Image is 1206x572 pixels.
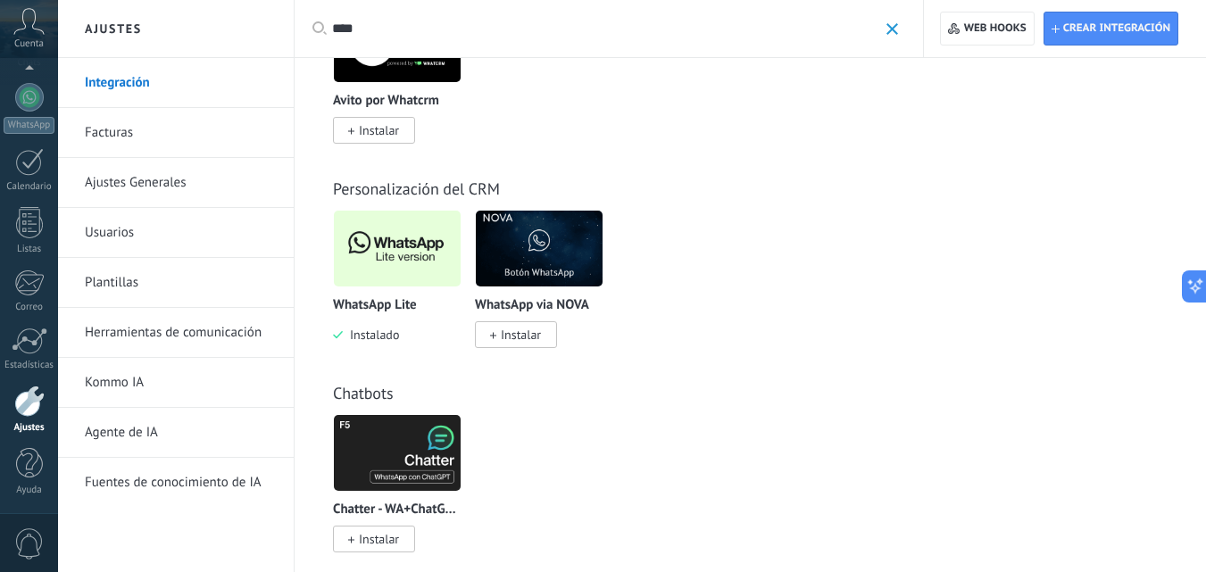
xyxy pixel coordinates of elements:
[4,117,54,134] div: WhatsApp
[58,58,294,108] li: Integración
[4,360,55,371] div: Estadísticas
[475,298,589,313] p: WhatsApp via NOVA
[85,358,276,408] a: Kommo IA
[58,158,294,208] li: Ajustes Generales
[359,531,399,547] span: Instalar
[1063,21,1170,36] span: Crear integración
[333,298,417,313] p: WhatsApp Lite
[85,58,276,108] a: Integración
[501,327,541,343] span: Instalar
[334,410,461,496] img: logo_main.jpg
[58,408,294,458] li: Agente de IA
[85,458,276,508] a: Fuentes de conocimiento de IA
[333,178,500,199] a: Personalización del CRM
[85,258,276,308] a: Plantillas
[333,383,393,403] a: Chatbots
[4,181,55,193] div: Calendario
[58,108,294,158] li: Facturas
[58,258,294,308] li: Plantillas
[58,458,294,507] li: Fuentes de conocimiento de IA
[334,205,461,292] img: logo_main.png
[85,308,276,358] a: Herramientas de comunicación
[4,485,55,496] div: Ayuda
[85,158,276,208] a: Ajustes Generales
[1044,12,1178,46] button: Crear integración
[333,210,475,369] div: WhatsApp Lite
[58,358,294,408] li: Kommo IA
[14,38,44,50] span: Cuenta
[964,21,1027,36] span: Web hooks
[58,308,294,358] li: Herramientas de comunicación
[940,12,1034,46] button: Web hooks
[85,108,276,158] a: Facturas
[58,208,294,258] li: Usuarios
[343,327,399,343] span: Instalado
[85,208,276,258] a: Usuarios
[4,422,55,434] div: Ajustes
[333,94,439,109] p: Avito por Whatcrm
[4,244,55,255] div: Listas
[333,502,462,518] p: Chatter - WA+ChatGPT via Komanda F5
[359,122,399,138] span: Instalar
[475,210,617,369] div: WhatsApp via NOVA
[85,408,276,458] a: Agente de IA
[476,205,603,292] img: logo_main.png
[333,5,475,165] div: Avito por Whatcrm
[4,302,55,313] div: Correo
